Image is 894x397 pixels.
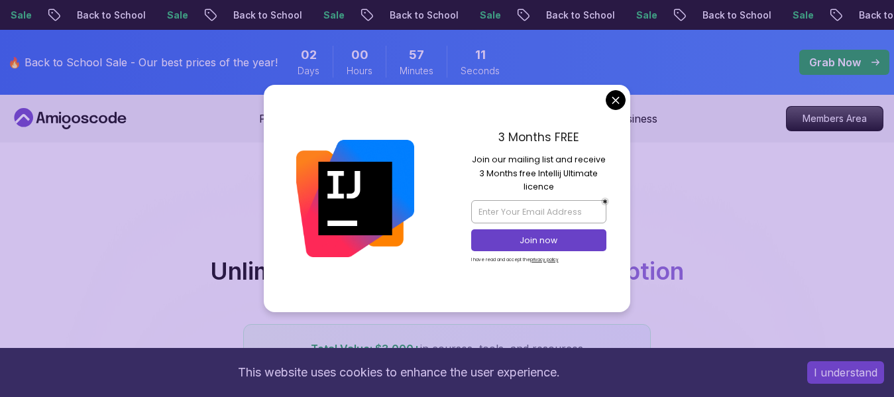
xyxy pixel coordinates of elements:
[301,46,317,64] span: 2 Days
[409,46,424,64] span: 57 Minutes
[298,64,319,78] span: Days
[210,258,684,284] h2: Unlimited Learning with
[691,9,781,22] p: Back to School
[807,361,884,384] button: Accept cookies
[347,64,372,78] span: Hours
[809,54,861,70] p: Grab Now
[156,9,198,22] p: Sale
[781,9,824,22] p: Sale
[787,107,883,131] p: Members Area
[461,64,500,78] span: Seconds
[259,111,321,137] button: Products
[351,46,368,64] span: 0 Hours
[786,106,883,131] a: Members Area
[475,46,486,64] span: 11 Seconds
[469,9,511,22] p: Sale
[535,9,625,22] p: Back to School
[311,342,420,355] span: Total Value: $3,000+
[259,111,305,127] p: Products
[66,9,156,22] p: Back to School
[10,358,787,387] div: This website uses cookies to enhance the user experience.
[400,64,433,78] span: Minutes
[8,54,278,70] p: 🔥 Back to School Sale - Our best prices of the year!
[222,9,312,22] p: Back to School
[312,9,355,22] p: Sale
[378,9,469,22] p: Back to School
[625,9,667,22] p: Sale
[260,341,634,357] p: in courses, tools, and resources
